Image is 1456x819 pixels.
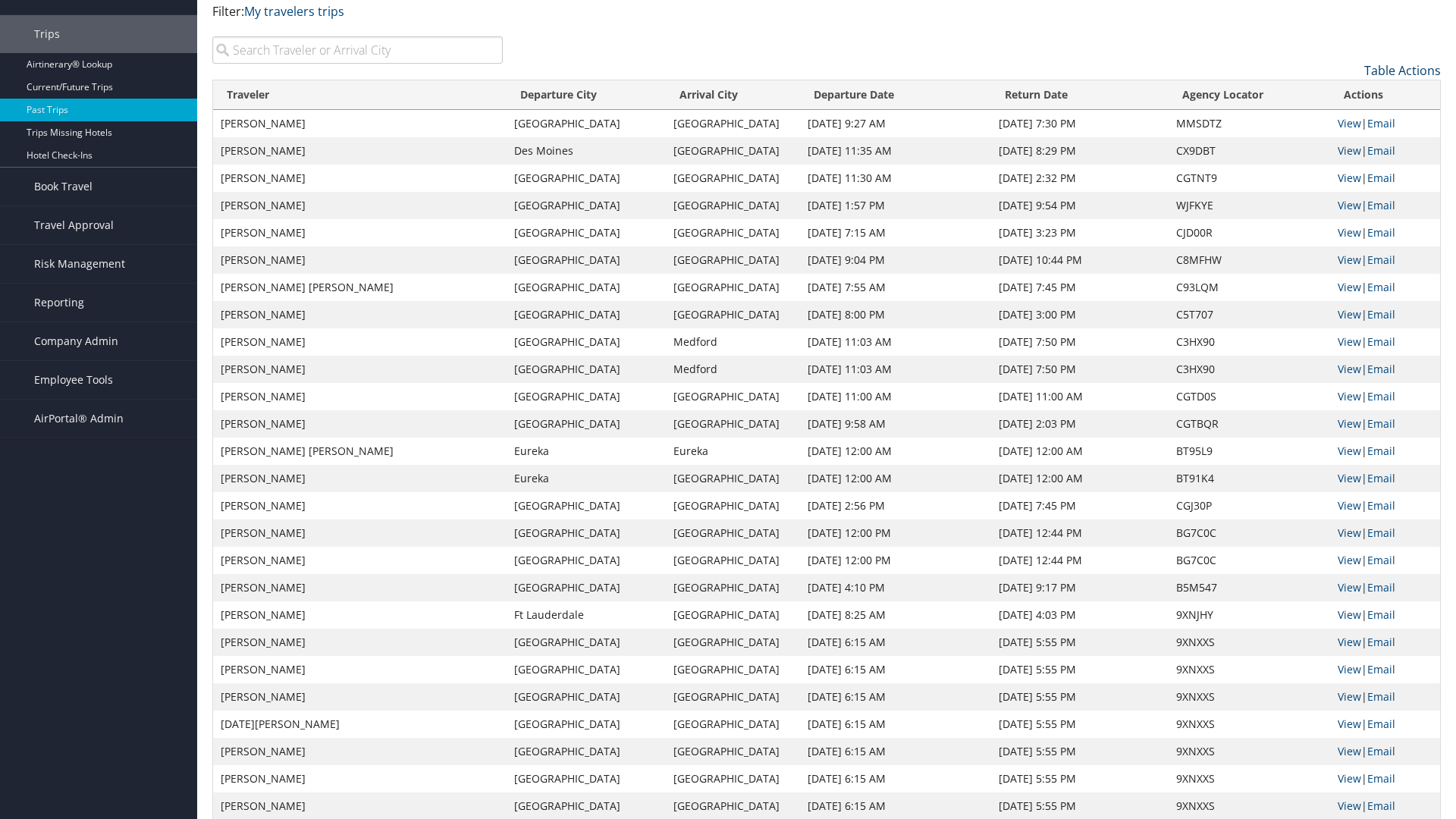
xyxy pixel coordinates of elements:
a: View [1338,607,1361,622]
td: [DATE] 6:15 AM [800,629,991,656]
a: Email [1367,389,1395,403]
a: View [1338,526,1361,540]
td: [GEOGRAPHIC_DATA] [666,246,800,274]
td: [DATE] 9:58 AM [800,410,991,438]
a: View [1338,307,1361,322]
td: | [1330,519,1440,547]
td: [DATE] 6:15 AM [800,711,991,738]
td: [GEOGRAPHIC_DATA] [666,137,800,165]
td: [GEOGRAPHIC_DATA] [507,328,666,356]
td: [PERSON_NAME] [213,765,507,792]
td: Eureka [507,465,666,492]
td: [DATE] 9:04 PM [800,246,991,274]
th: Departure Date: activate to sort column ascending [800,80,991,110]
td: | [1330,328,1440,356]
td: [GEOGRAPHIC_DATA] [507,410,666,438]
td: [GEOGRAPHIC_DATA] [666,519,800,547]
td: BG7C0C [1169,519,1329,547]
td: [PERSON_NAME] [PERSON_NAME] [213,274,507,301]
td: | [1330,601,1440,629]
td: BT95L9 [1169,438,1329,465]
td: [DATE] 2:56 PM [800,492,991,519]
td: [DATE] 7:50 PM [991,328,1169,356]
td: [DATE] 11:03 AM [800,328,991,356]
td: [GEOGRAPHIC_DATA] [666,574,800,601]
a: View [1338,471,1361,485]
td: [GEOGRAPHIC_DATA] [666,547,800,574]
a: View [1338,662,1361,676]
td: [DATE] 8:29 PM [991,137,1169,165]
td: [GEOGRAPHIC_DATA] [507,492,666,519]
td: Des Moines [507,137,666,165]
a: View [1338,253,1361,267]
a: View [1338,171,1361,185]
td: [DATE] 12:00 AM [800,438,991,465]
td: [GEOGRAPHIC_DATA] [666,465,800,492]
td: | [1330,438,1440,465]
td: | [1330,738,1440,765]
td: [PERSON_NAME] [213,383,507,410]
td: C8MFHW [1169,246,1329,274]
td: | [1330,765,1440,792]
a: View [1338,280,1361,294]
td: [GEOGRAPHIC_DATA] [507,656,666,683]
a: Email [1367,116,1395,130]
th: Actions [1330,80,1440,110]
td: [GEOGRAPHIC_DATA] [507,301,666,328]
td: | [1330,574,1440,601]
td: | [1330,356,1440,383]
td: [DATE] 11:03 AM [800,356,991,383]
td: [DATE] 3:23 PM [991,219,1169,246]
td: C93LQM [1169,274,1329,301]
td: CJD00R [1169,219,1329,246]
a: Email [1367,444,1395,458]
td: [DATE] 8:00 PM [800,301,991,328]
td: [GEOGRAPHIC_DATA] [507,629,666,656]
span: AirPortal® Admin [34,400,124,438]
td: [DATE] 5:55 PM [991,683,1169,711]
td: 9XNXXS [1169,765,1329,792]
td: | [1330,492,1440,519]
a: Email [1367,744,1395,758]
td: [DATE] 5:55 PM [991,656,1169,683]
td: [PERSON_NAME] [213,137,507,165]
td: [GEOGRAPHIC_DATA] [507,274,666,301]
th: Traveler: activate to sort column ascending [213,80,507,110]
td: [DATE] 6:15 AM [800,683,991,711]
td: [DATE] 11:00 AM [800,383,991,410]
td: [PERSON_NAME] [213,110,507,137]
td: | [1330,683,1440,711]
th: Return Date: activate to sort column ascending [991,80,1169,110]
a: View [1338,334,1361,349]
a: Email [1367,553,1395,567]
td: [GEOGRAPHIC_DATA] [507,356,666,383]
td: [GEOGRAPHIC_DATA] [507,683,666,711]
td: [DATE] 5:55 PM [991,629,1169,656]
a: View [1338,580,1361,595]
a: View [1338,717,1361,731]
td: [DATE] 12:44 PM [991,547,1169,574]
a: View [1338,498,1361,513]
td: | [1330,165,1440,192]
a: Email [1367,771,1395,786]
td: | [1330,274,1440,301]
td: [DATE] 8:25 AM [800,601,991,629]
a: View [1338,689,1361,704]
td: 9XNXXS [1169,683,1329,711]
a: Email [1367,662,1395,676]
td: [GEOGRAPHIC_DATA] [666,765,800,792]
td: [GEOGRAPHIC_DATA] [666,492,800,519]
td: CGTNT9 [1169,165,1329,192]
td: [GEOGRAPHIC_DATA] [507,547,666,574]
span: Travel Approval [34,206,114,244]
td: | [1330,110,1440,137]
td: [PERSON_NAME] [213,165,507,192]
span: Reporting [34,284,84,322]
td: | [1330,246,1440,274]
a: Email [1367,526,1395,540]
a: View [1338,198,1361,212]
td: [GEOGRAPHIC_DATA] [666,656,800,683]
td: [GEOGRAPHIC_DATA] [666,301,800,328]
td: [DATE] 5:55 PM [991,711,1169,738]
td: [DATE][PERSON_NAME] [213,711,507,738]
